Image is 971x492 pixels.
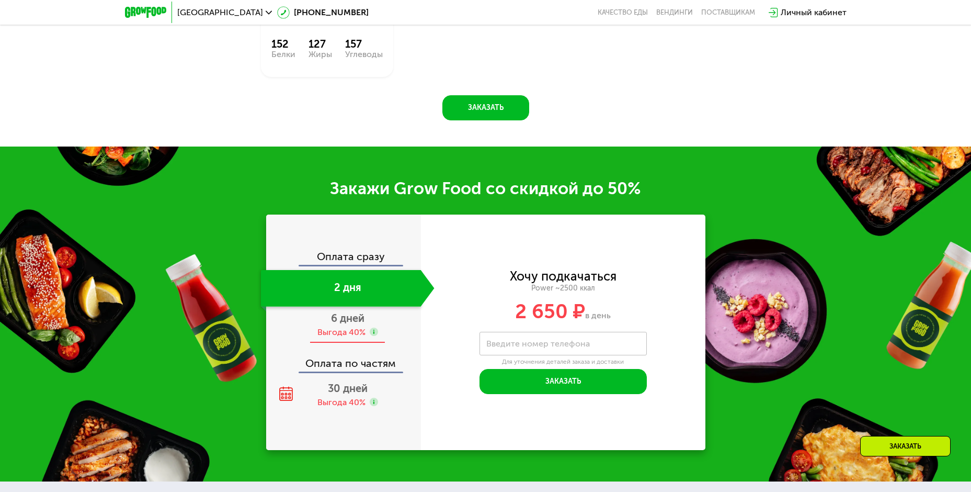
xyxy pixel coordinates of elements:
div: Белки [271,50,295,59]
div: Заказать [860,436,951,456]
div: Выгода 40% [317,397,365,408]
div: Личный кабинет [781,6,847,19]
div: Хочу подкачаться [510,271,616,282]
div: 157 [345,38,383,50]
a: Вендинги [656,8,693,17]
div: Оплата сразу [267,251,421,265]
span: в день [585,310,611,320]
div: Для уточнения деталей заказа и доставки [479,358,647,366]
span: [GEOGRAPHIC_DATA] [177,8,263,17]
div: Выгода 40% [317,327,365,338]
div: Жиры [309,50,332,59]
a: Качество еды [598,8,648,17]
span: 6 дней [331,312,364,325]
div: Углеводы [345,50,383,59]
span: 2364 [271,15,294,27]
div: Оплата по частям [267,348,421,372]
button: Заказать [479,369,647,394]
span: Ккал [294,17,311,26]
a: [PHONE_NUMBER] [277,6,369,19]
span: 2 650 ₽ [515,299,585,323]
span: 30 дней [328,382,368,395]
div: Power ~2500 ккал [421,284,705,293]
label: Введите номер телефона [486,341,590,346]
div: 152 [271,38,295,50]
button: Заказать [442,95,529,120]
div: поставщикам [701,8,755,17]
div: 127 [309,38,332,50]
